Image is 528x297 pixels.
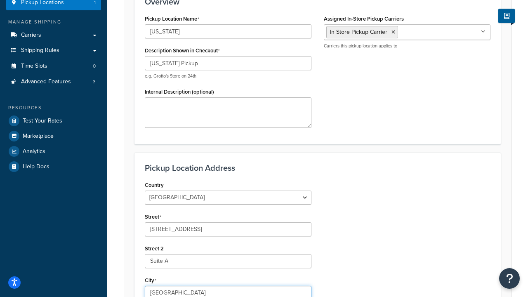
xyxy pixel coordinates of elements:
label: Internal Description (optional) [145,89,214,95]
label: City [145,277,156,284]
p: e.g. Grotto's Store on 24th [145,73,311,79]
span: 3 [93,78,96,85]
a: Analytics [6,144,101,159]
label: Street 2 [145,245,164,252]
div: Manage Shipping [6,19,101,26]
span: Advanced Features [21,78,71,85]
h3: Pickup Location Address [145,163,490,172]
a: Carriers [6,28,101,43]
span: Help Docs [23,163,49,170]
button: Open Resource Center [499,268,520,289]
a: Time Slots0 [6,59,101,74]
a: Marketplace [6,129,101,144]
li: Time Slots [6,59,101,74]
label: Country [145,182,164,188]
button: Show Help Docs [498,9,515,23]
span: Test Your Rates [23,118,62,125]
a: Help Docs [6,159,101,174]
span: Marketplace [23,133,54,140]
li: Advanced Features [6,74,101,90]
label: Assigned In-Store Pickup Carriers [324,16,404,22]
span: In Store Pickup Carrier [330,28,387,36]
span: Analytics [23,148,45,155]
label: Street [145,214,161,220]
label: Pickup Location Name [145,16,199,22]
p: Carriers this pickup location applies to [324,43,490,49]
span: Carriers [21,32,41,39]
span: 0 [93,63,96,70]
span: Shipping Rules [21,47,59,54]
a: Advanced Features3 [6,74,101,90]
span: Time Slots [21,63,47,70]
a: Shipping Rules [6,43,101,58]
a: Test Your Rates [6,113,101,128]
div: Resources [6,104,101,111]
label: Description Shown in Checkout [145,47,220,54]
